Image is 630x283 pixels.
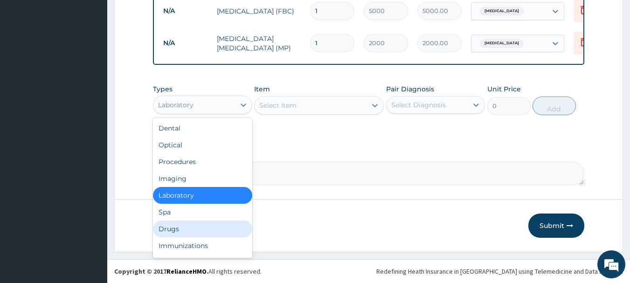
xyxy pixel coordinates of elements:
label: Pair Diagnosis [386,84,434,94]
div: Spa [153,204,252,221]
strong: Copyright © 2017 . [114,267,208,276]
button: Add [533,97,576,115]
div: Minimize live chat window [153,5,175,27]
label: Types [153,85,173,93]
div: Immunizations [153,237,252,254]
div: Imaging [153,170,252,187]
div: Redefining Heath Insurance in [GEOGRAPHIC_DATA] using Telemedicine and Data Science! [376,267,623,276]
td: [MEDICAL_DATA] [MEDICAL_DATA] (MP) [212,29,305,57]
label: Unit Price [487,84,521,94]
td: N/A [159,2,212,20]
td: N/A [159,35,212,52]
div: Drugs [153,221,252,237]
span: [MEDICAL_DATA] [480,7,524,16]
footer: All rights reserved. [107,259,630,283]
div: Chat with us now [48,52,157,64]
div: Select Item [259,101,297,110]
a: RelianceHMO [166,267,207,276]
div: Select Diagnosis [391,100,446,110]
button: Submit [528,214,584,238]
div: Laboratory [158,100,194,110]
div: Procedures [153,153,252,170]
div: Others [153,254,252,271]
td: [MEDICAL_DATA] (FBC) [212,2,305,21]
label: Comment [153,149,585,157]
div: Laboratory [153,187,252,204]
label: Item [254,84,270,94]
span: We're online! [54,83,129,177]
textarea: Type your message and hit 'Enter' [5,186,178,219]
div: Optical [153,137,252,153]
div: Dental [153,120,252,137]
img: d_794563401_company_1708531726252_794563401 [17,47,38,70]
span: [MEDICAL_DATA] [480,39,524,48]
